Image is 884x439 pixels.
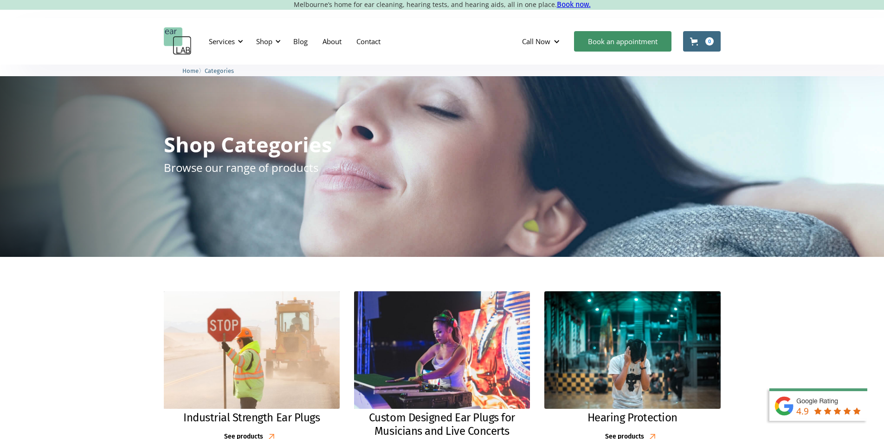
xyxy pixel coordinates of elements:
div: Shop [256,37,272,46]
a: Book an appointment [574,31,671,52]
a: Home [182,66,199,75]
h1: Shop Categories [164,134,332,155]
img: Custom Designed Ear Plugs for Musicians and Live Concerts [354,291,530,409]
a: Categories [205,66,234,75]
div: Call Now [515,27,569,55]
div: Call Now [522,37,550,46]
h2: Industrial Strength Ear Plugs [183,411,320,425]
img: Hearing Protection [544,291,720,409]
li: 〉 [182,66,205,76]
span: Home [182,67,199,74]
h2: Custom Designed Ear Plugs for Musicians and Live Concerts [363,411,521,438]
a: Contact [349,28,388,55]
img: Industrial Strength Ear Plugs [164,291,340,409]
h2: Hearing Protection [587,411,678,425]
div: Services [209,37,235,46]
span: Categories [205,67,234,74]
div: 0 [705,37,714,46]
p: Browse our range of products [164,159,318,176]
a: About [315,28,349,55]
div: Services [203,27,246,55]
div: Shop [251,27,284,55]
a: Blog [286,28,315,55]
a: home [164,27,192,55]
a: Open cart [683,31,721,52]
